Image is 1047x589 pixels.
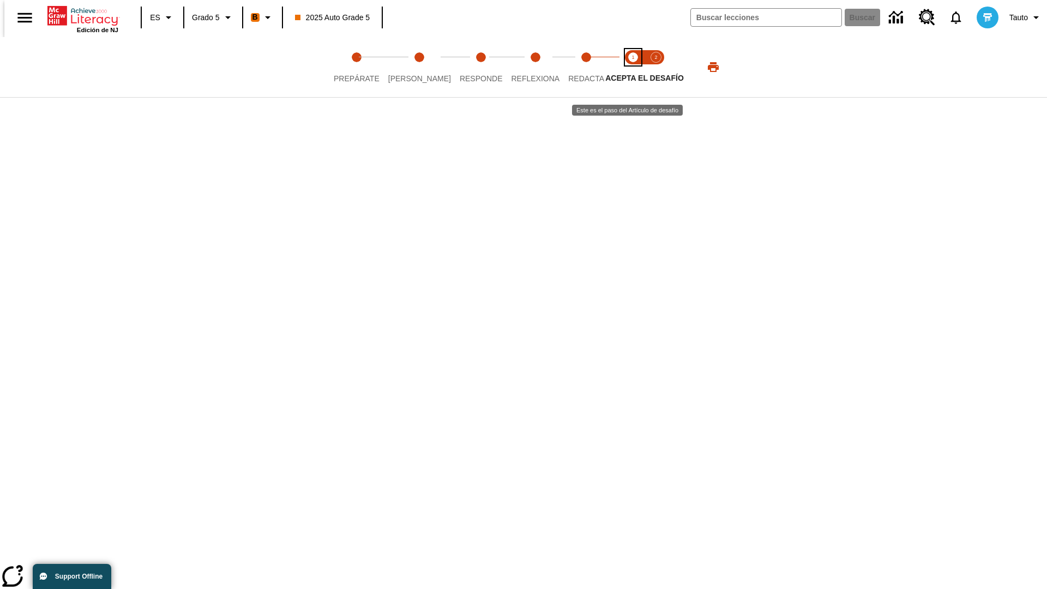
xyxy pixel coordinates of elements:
span: 2025 Auto Grade 5 [295,12,370,23]
button: Imprimir [696,57,731,77]
button: Lee step 2 of 5 [380,37,460,97]
span: Edición de NJ [77,27,118,33]
input: Buscar campo [691,9,841,26]
button: Lenguaje: ES, Selecciona un idioma [145,8,180,27]
div: Portada [47,4,118,33]
div: Este es el paso del Artículo de desafío [572,105,683,116]
button: Escoja un nuevo avatar [970,3,1005,32]
button: Redacta step 5 of 5 [559,37,613,97]
text: 1 [631,55,634,60]
span: B [252,10,258,24]
span: Reflexiona [511,74,559,83]
button: Grado: Grado 5, Elige un grado [188,8,239,27]
a: Notificaciones [942,3,970,32]
img: avatar image [977,7,998,28]
button: Acepta el desafío contesta step 2 of 2 [640,37,672,97]
button: Support Offline [33,564,111,589]
text: 2 [654,55,657,60]
a: Centro de información [882,3,912,33]
button: Acepta el desafío lee step 1 of 2 [617,37,649,97]
span: ES [150,12,160,23]
button: Reflexiona step 4 of 5 [502,37,568,97]
span: Prepárate [334,74,380,83]
span: ACEPTA EL DESAFÍO [605,74,684,82]
button: Abrir el menú lateral [9,2,41,34]
span: Support Offline [55,573,103,580]
span: Grado 5 [192,12,220,23]
span: Redacta [568,74,604,83]
button: Perfil/Configuración [1005,8,1047,27]
span: Tauto [1009,12,1028,23]
span: Responde [460,74,503,83]
button: Responde step 3 of 5 [451,37,512,97]
a: Centro de recursos, Se abrirá en una pestaña nueva. [912,3,942,32]
button: Boost El color de la clase es anaranjado. Cambiar el color de la clase. [246,8,279,27]
button: Prepárate step 1 of 5 [325,37,388,97]
span: [PERSON_NAME] [388,74,451,83]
